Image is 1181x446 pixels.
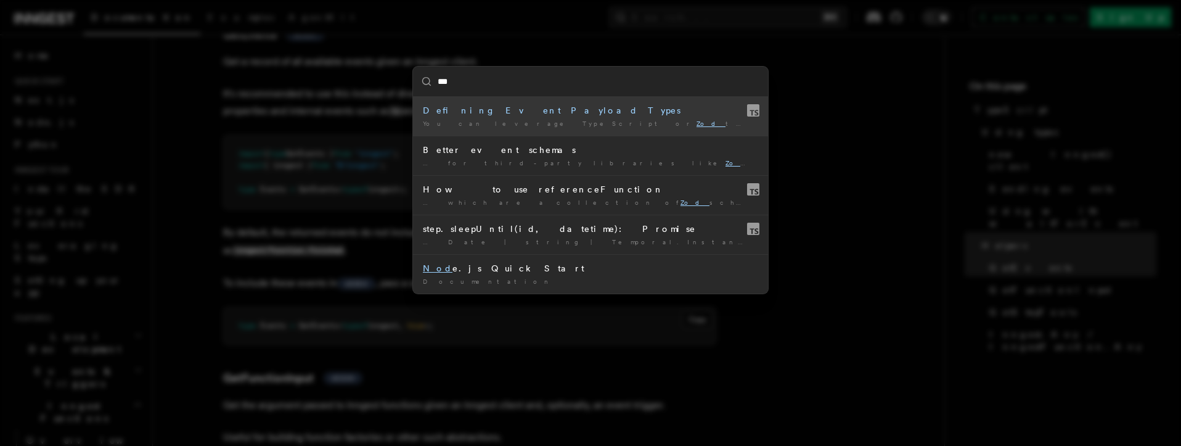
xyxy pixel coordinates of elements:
mark: Zod [697,120,725,127]
mark: Zod [680,199,709,206]
div: e.js Quick Start [423,262,758,275]
span: Documentation [423,278,553,285]
mark: Zod [725,159,755,167]
div: Better event schemas [423,144,758,156]
div: step.sleepUntil(id, datetime): Promise [423,223,758,235]
div: How to use referenceFunction [423,183,758,196]
div: You can leverage TypeScript or to define your … [423,119,758,128]
div: … for third-party libraries like and TypeBox Much … [423,159,758,168]
div: Defining Event Payload Types [423,104,758,117]
div: … Date | string | Temporal.Instant | Temporal. edDateTimeRequiredrequiredDescription … [423,237,758,247]
div: … which are a collection of schemas used to provide … [423,198,758,207]
mark: Nod [423,263,452,273]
